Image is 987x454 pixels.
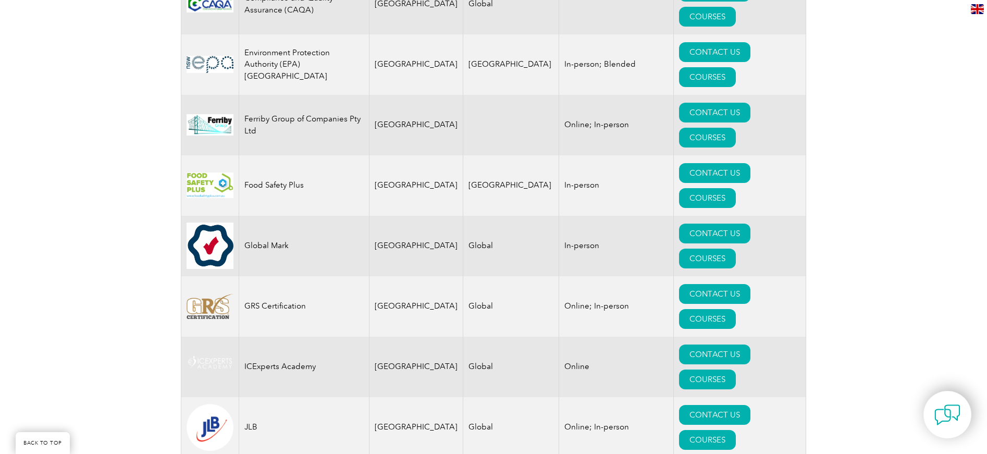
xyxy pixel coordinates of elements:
[187,56,233,72] img: 0b2a24ac-d9bc-ea11-a814-000d3a79823d-logo.jpg
[463,276,559,337] td: Global
[559,216,674,276] td: In-person
[239,155,369,216] td: Food Safety Plus
[16,432,70,454] a: BACK TO TOP
[679,405,750,425] a: CONTACT US
[559,276,674,337] td: Online; In-person
[369,276,463,337] td: [GEOGRAPHIC_DATA]
[679,7,736,27] a: COURSES
[463,337,559,397] td: Global
[187,114,233,136] img: 52661cd0-8de2-ef11-be1f-002248955c5a-logo.jpg
[187,173,233,198] img: e52924ac-d9bc-ea11-a814-000d3a79823d-logo.png
[187,223,233,269] img: eb2924ac-d9bc-ea11-a814-000d3a79823d-logo.jpg
[679,345,750,364] a: CONTACT US
[559,155,674,216] td: In-person
[679,67,736,87] a: COURSES
[187,354,233,379] img: 2bff5172-5738-eb11-a813-000d3a79722d-logo.png
[463,216,559,276] td: Global
[679,42,750,62] a: CONTACT US
[679,224,750,243] a: CONTACT US
[679,370,736,389] a: COURSES
[239,337,369,397] td: ICExperts Academy
[463,34,559,95] td: [GEOGRAPHIC_DATA]
[679,163,750,183] a: CONTACT US
[679,284,750,304] a: CONTACT US
[239,34,369,95] td: Environment Protection Authority (EPA) [GEOGRAPHIC_DATA]
[679,188,736,208] a: COURSES
[934,402,960,428] img: contact-chat.png
[369,216,463,276] td: [GEOGRAPHIC_DATA]
[187,404,233,451] img: fd2924ac-d9bc-ea11-a814-000d3a79823d-logo.png
[187,293,233,320] img: 7f517d0d-f5a0-ea11-a812-000d3ae11abd%20-logo.png
[369,155,463,216] td: [GEOGRAPHIC_DATA]
[239,216,369,276] td: Global Mark
[239,276,369,337] td: GRS Certification
[679,430,736,450] a: COURSES
[463,155,559,216] td: [GEOGRAPHIC_DATA]
[679,128,736,148] a: COURSES
[971,4,984,14] img: en
[679,309,736,329] a: COURSES
[239,95,369,155] td: Ferriby Group of Companies Pty Ltd
[559,95,674,155] td: Online; In-person
[679,249,736,268] a: COURSES
[369,337,463,397] td: [GEOGRAPHIC_DATA]
[559,337,674,397] td: Online
[369,95,463,155] td: [GEOGRAPHIC_DATA]
[369,34,463,95] td: [GEOGRAPHIC_DATA]
[679,103,750,122] a: CONTACT US
[559,34,674,95] td: In-person; Blended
